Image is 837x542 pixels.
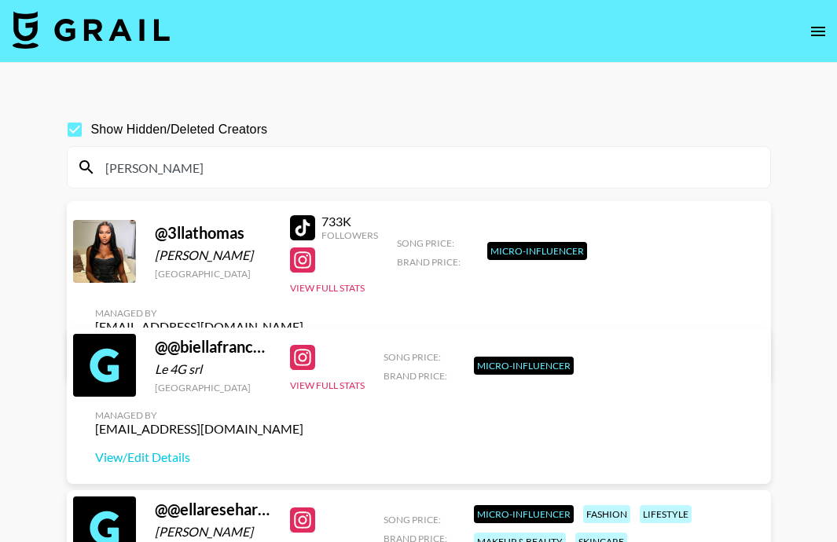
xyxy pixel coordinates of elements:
[155,382,271,394] div: [GEOGRAPHIC_DATA]
[384,514,441,526] span: Song Price:
[95,449,303,465] a: View/Edit Details
[155,223,271,243] div: @ 3llathomas
[290,379,365,391] button: View Full Stats
[96,155,761,180] input: Search by User Name
[155,524,271,540] div: [PERSON_NAME]
[155,500,271,519] div: @ @ellareseharvey
[384,370,447,382] span: Brand Price:
[290,282,365,294] button: View Full Stats
[91,120,268,139] span: Show Hidden/Deleted Creators
[95,307,303,319] div: Managed By
[13,11,170,49] img: Grail Talent
[487,242,587,260] div: Micro-Influencer
[640,505,692,523] div: lifestyle
[155,268,271,280] div: [GEOGRAPHIC_DATA]
[474,357,574,375] div: Micro-Influencer
[802,16,834,47] button: open drawer
[321,214,378,229] div: 733K
[155,337,271,357] div: @ @biellafrancesca
[397,237,454,249] span: Song Price:
[384,351,441,363] span: Song Price:
[321,229,378,241] div: Followers
[397,256,461,268] span: Brand Price:
[583,505,630,523] div: fashion
[95,421,303,437] div: [EMAIL_ADDRESS][DOMAIN_NAME]
[474,505,574,523] div: Micro-Influencer
[155,247,271,263] div: [PERSON_NAME]
[155,361,271,377] div: Le 4G srl
[95,319,303,335] div: [EMAIL_ADDRESS][DOMAIN_NAME]
[95,409,303,421] div: Managed By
